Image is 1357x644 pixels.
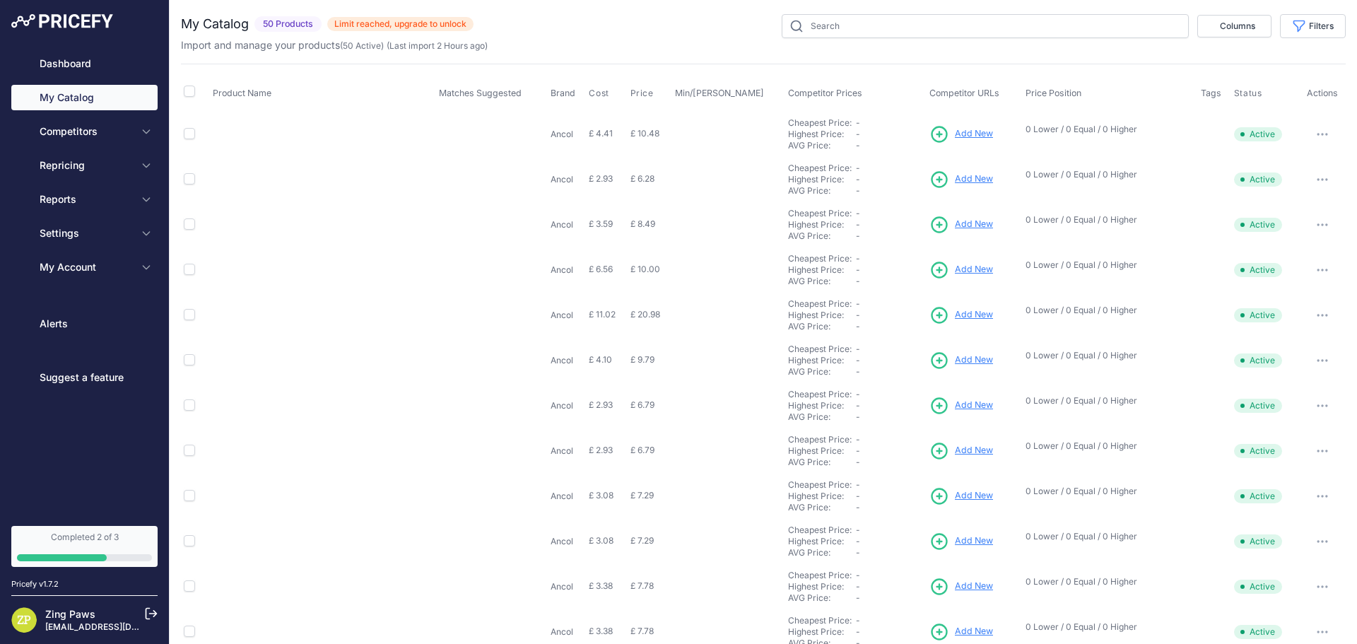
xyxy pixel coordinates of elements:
span: £ 2.93 [589,173,613,184]
a: Add New [929,260,993,280]
span: £ 3.08 [589,535,613,546]
span: £ 6.28 [630,173,654,184]
a: 50 Active [343,40,381,51]
div: Highest Price: [788,174,856,185]
span: - [856,547,860,558]
a: Cheapest Price: [788,163,852,173]
span: Limit reached, upgrade to unlock [327,17,474,31]
span: - [856,230,860,241]
span: Status [1234,88,1262,99]
span: £ 6.79 [630,399,654,410]
div: Pricefy v1.7.2 [11,578,59,590]
p: 0 Lower / 0 Equal / 0 Higher [1026,259,1187,271]
span: Active [1234,625,1282,639]
input: Search [782,14,1189,38]
span: £ 2.93 [589,445,613,455]
span: Active [1234,172,1282,187]
span: £ 6.56 [589,264,613,274]
div: Highest Price: [788,400,856,411]
span: £ 10.00 [630,264,660,274]
button: Repricing [11,153,158,178]
span: - [856,276,860,286]
span: (Last import 2 Hours ago) [387,40,488,51]
div: AVG Price: [788,592,856,604]
div: AVG Price: [788,140,856,151]
div: AVG Price: [788,321,856,332]
span: Active [1234,489,1282,503]
a: Zing Paws [45,608,95,620]
span: - [856,479,860,490]
div: Highest Price: [788,581,856,592]
span: - [856,185,860,196]
a: Cheapest Price: [788,615,852,626]
div: Highest Price: [788,129,856,140]
a: Add New [929,622,993,642]
button: My Account [11,254,158,280]
div: AVG Price: [788,276,856,287]
span: Add New [955,444,993,457]
div: AVG Price: [788,411,856,423]
span: - [856,129,860,139]
a: Add New [929,215,993,235]
a: Cheapest Price: [788,253,852,264]
p: Ancol [551,219,583,230]
span: Add New [955,308,993,322]
span: - [856,457,860,467]
a: Dashboard [11,51,158,76]
span: £ 2.93 [589,399,613,410]
span: Active [1234,580,1282,594]
span: - [856,615,860,626]
p: Ancol [551,174,583,185]
a: Add New [929,577,993,597]
button: Price [630,88,657,99]
a: Add New [929,351,993,370]
span: Active [1234,263,1282,277]
span: Competitor URLs [929,88,999,98]
span: Cost [589,88,609,99]
div: Highest Price: [788,491,856,502]
p: Ancol [551,445,583,457]
span: - [856,592,860,603]
span: £ 11.02 [589,309,616,320]
span: - [856,219,860,230]
span: - [856,400,860,411]
span: - [856,581,860,592]
span: Add New [955,580,993,593]
p: 0 Lower / 0 Equal / 0 Higher [1026,214,1187,226]
p: 0 Lower / 0 Equal / 0 Higher [1026,305,1187,316]
span: - [856,174,860,185]
a: Cheapest Price: [788,344,852,354]
span: £ 7.78 [630,580,654,591]
p: 0 Lower / 0 Equal / 0 Higher [1026,621,1187,633]
span: - [856,626,860,637]
p: Ancol [551,355,583,366]
p: 0 Lower / 0 Equal / 0 Higher [1026,440,1187,452]
p: 0 Lower / 0 Equal / 0 Higher [1026,350,1187,361]
a: Add New [929,441,993,461]
a: [EMAIL_ADDRESS][DOMAIN_NAME] [45,621,193,632]
span: Active [1234,308,1282,322]
span: £ 3.08 [589,490,613,500]
button: Settings [11,221,158,246]
span: Add New [955,489,993,503]
span: Repricing [40,158,132,172]
a: Cheapest Price: [788,389,852,399]
span: - [856,491,860,501]
span: £ 4.41 [589,128,613,139]
span: £ 8.49 [630,218,655,229]
span: Competitors [40,124,132,139]
a: Cheapest Price: [788,208,852,218]
div: AVG Price: [788,185,856,197]
span: - [856,163,860,173]
span: - [856,117,860,128]
span: - [856,264,860,275]
a: My Catalog [11,85,158,110]
span: Competitor Prices [788,88,862,98]
div: Highest Price: [788,264,856,276]
span: Active [1234,444,1282,458]
p: Ancol [551,310,583,321]
button: Columns [1197,15,1271,37]
div: Highest Price: [788,219,856,230]
a: Add New [929,170,993,189]
a: Alerts [11,311,158,336]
